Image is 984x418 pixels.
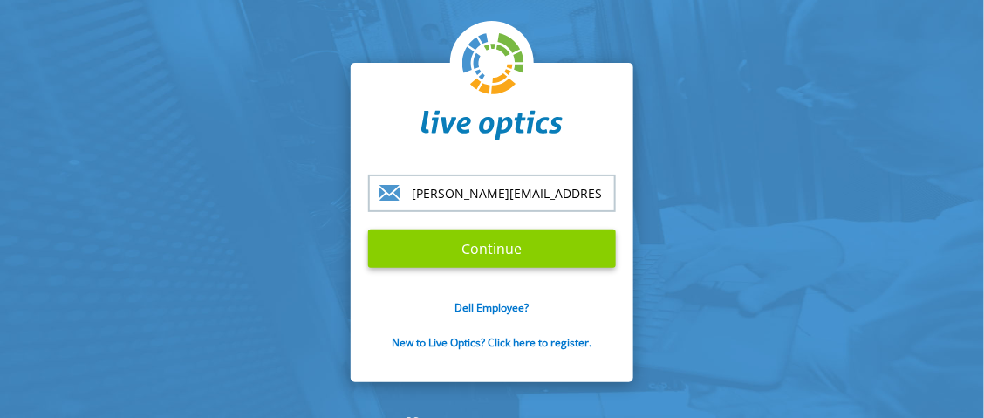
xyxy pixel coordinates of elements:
[368,175,616,212] input: email@address.com
[455,300,530,315] a: Dell Employee?
[368,230,616,268] input: Continue
[421,110,563,141] img: liveoptics-word.svg
[462,33,525,96] img: liveoptics-logo.svg
[393,335,592,350] a: New to Live Optics? Click here to register.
